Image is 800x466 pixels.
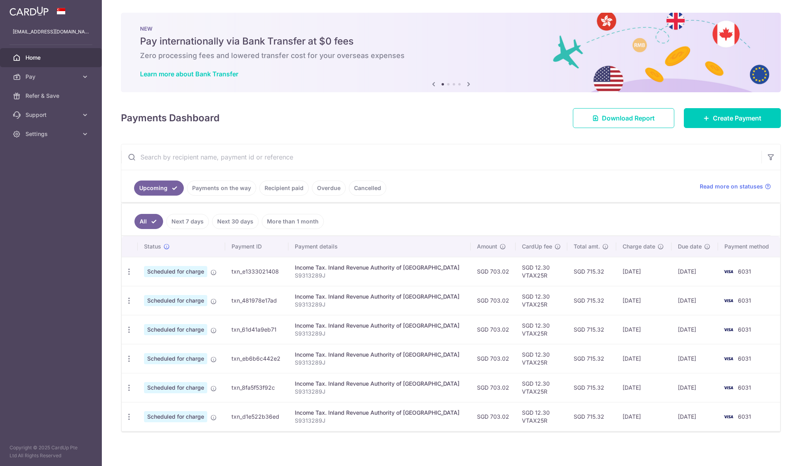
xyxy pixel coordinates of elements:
[295,417,464,425] p: S9313289J
[13,28,89,36] p: [EMAIL_ADDRESS][DOMAIN_NAME]
[720,296,736,305] img: Bank Card
[516,402,567,431] td: SGD 12.30 VTAX25R
[225,315,288,344] td: txn_61d41a9eb71
[166,214,209,229] a: Next 7 days
[295,359,464,367] p: S9313289J
[738,268,751,275] span: 6031
[295,293,464,301] div: Income Tax. Inland Revenue Authority of [GEOGRAPHIC_DATA]
[720,325,736,334] img: Bank Card
[212,214,259,229] a: Next 30 days
[295,380,464,388] div: Income Tax. Inland Revenue Authority of [GEOGRAPHIC_DATA]
[187,181,256,196] a: Payments on the way
[225,344,288,373] td: txn_eb6b6c442e2
[25,130,78,138] span: Settings
[700,183,763,190] span: Read more on statuses
[471,286,516,315] td: SGD 703.02
[295,409,464,417] div: Income Tax. Inland Revenue Authority of [GEOGRAPHIC_DATA]
[471,402,516,431] td: SGD 703.02
[672,286,718,315] td: [DATE]
[471,344,516,373] td: SGD 703.02
[477,243,497,250] span: Amount
[567,315,616,344] td: SGD 715.32
[471,373,516,402] td: SGD 703.02
[144,266,207,277] span: Scheduled for charge
[678,243,702,250] span: Due date
[471,315,516,344] td: SGD 703.02
[720,267,736,276] img: Bank Card
[471,257,516,286] td: SGD 703.02
[738,413,751,420] span: 6031
[295,301,464,309] p: S9313289J
[516,286,567,315] td: SGD 12.30 VTAX25R
[616,344,672,373] td: [DATE]
[140,35,762,48] h5: Pay internationally via Bank Transfer at $0 fees
[225,257,288,286] td: txn_e1333021408
[140,25,762,32] p: NEW
[295,388,464,396] p: S9313289J
[672,402,718,431] td: [DATE]
[225,236,288,257] th: Payment ID
[720,412,736,421] img: Bank Card
[225,402,288,431] td: txn_d1e522b36ed
[295,351,464,359] div: Income Tax. Inland Revenue Authority of [GEOGRAPHIC_DATA]
[312,181,346,196] a: Overdue
[144,353,207,364] span: Scheduled for charge
[616,286,672,315] td: [DATE]
[567,286,616,315] td: SGD 715.32
[718,236,780,257] th: Payment method
[720,354,736,363] img: Bank Card
[684,108,781,128] a: Create Payment
[262,214,324,229] a: More than 1 month
[616,402,672,431] td: [DATE]
[225,373,288,402] td: txn_8fa5f53f92c
[616,315,672,344] td: [DATE]
[144,324,207,335] span: Scheduled for charge
[25,54,78,62] span: Home
[140,51,762,60] h6: Zero processing fees and lowered transfer cost for your overseas expenses
[295,322,464,330] div: Income Tax. Inland Revenue Authority of [GEOGRAPHIC_DATA]
[121,144,761,170] input: Search by recipient name, payment id or reference
[700,183,771,190] a: Read more on statuses
[134,214,163,229] a: All
[144,295,207,306] span: Scheduled for charge
[25,92,78,100] span: Refer & Save
[738,384,751,391] span: 6031
[121,13,781,92] img: Bank transfer banner
[144,382,207,393] span: Scheduled for charge
[121,111,220,125] h4: Payments Dashboard
[738,355,751,362] span: 6031
[516,315,567,344] td: SGD 12.30 VTAX25R
[295,330,464,338] p: S9313289J
[738,326,751,333] span: 6031
[522,243,552,250] span: CardUp fee
[567,344,616,373] td: SGD 715.32
[602,113,655,123] span: Download Report
[672,373,718,402] td: [DATE]
[516,257,567,286] td: SGD 12.30 VTAX25R
[574,243,600,250] span: Total amt.
[738,297,751,304] span: 6031
[713,113,761,123] span: Create Payment
[516,373,567,402] td: SGD 12.30 VTAX25R
[672,315,718,344] td: [DATE]
[225,286,288,315] td: txn_481978e17ad
[720,383,736,392] img: Bank Card
[616,257,672,286] td: [DATE]
[10,6,49,16] img: CardUp
[259,181,309,196] a: Recipient paid
[295,264,464,272] div: Income Tax. Inland Revenue Authority of [GEOGRAPHIC_DATA]
[140,70,238,78] a: Learn more about Bank Transfer
[616,373,672,402] td: [DATE]
[25,111,78,119] span: Support
[567,402,616,431] td: SGD 715.32
[25,73,78,81] span: Pay
[295,272,464,280] p: S9313289J
[567,257,616,286] td: SGD 715.32
[672,257,718,286] td: [DATE]
[349,181,386,196] a: Cancelled
[623,243,655,250] span: Charge date
[144,411,207,422] span: Scheduled for charge
[288,236,470,257] th: Payment details
[672,344,718,373] td: [DATE]
[144,243,161,250] span: Status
